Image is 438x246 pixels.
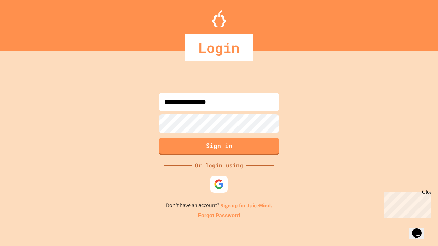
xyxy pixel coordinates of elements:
img: google-icon.svg [214,179,224,189]
button: Sign in [159,138,279,155]
div: Chat with us now!Close [3,3,47,43]
a: Forgot Password [198,211,240,220]
iframe: chat widget [381,189,431,218]
a: Sign up for JuiceMind. [220,202,272,209]
div: Or login using [192,161,246,169]
p: Don't have an account? [166,201,272,210]
div: Login [185,34,253,61]
iframe: chat widget [409,219,431,239]
img: Logo.svg [212,10,226,27]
